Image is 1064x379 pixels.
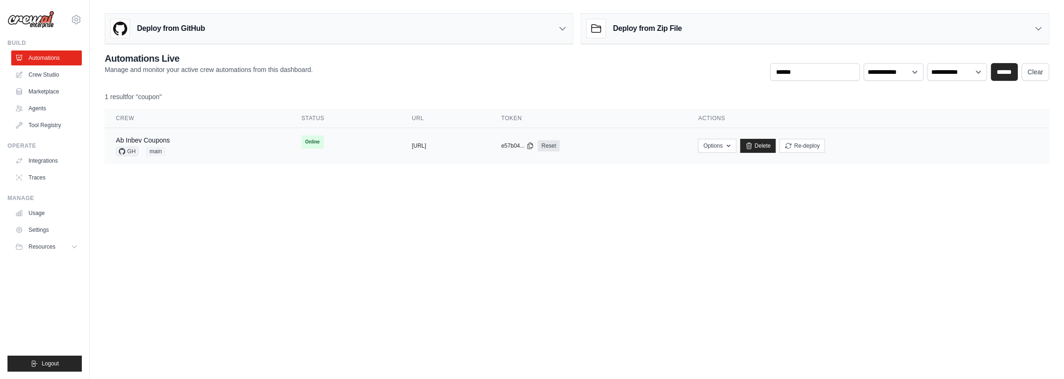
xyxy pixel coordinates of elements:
a: Reset [538,140,560,151]
th: Crew [105,109,290,128]
div: Build [7,39,82,47]
a: Integrations [11,153,82,168]
h3: Deploy from GitHub [137,23,205,34]
a: Ab Inbev Coupons [116,136,170,144]
th: Actions [687,109,1049,128]
a: Tool Registry [11,118,82,133]
span: Online [302,136,324,149]
button: e57b04... [501,142,534,150]
h2: Automations Live [105,52,313,65]
span: main [146,147,165,156]
th: Token [490,109,687,128]
span: 1 result [105,93,126,100]
button: Logout [7,356,82,372]
a: Agents [11,101,82,116]
a: Usage [11,206,82,221]
a: Automations [11,50,82,65]
button: Options [698,139,736,153]
a: Delete [740,139,776,153]
p: Manage and monitor your active crew automations from this dashboard. [105,65,313,74]
h3: Deploy from Zip File [613,23,682,34]
a: Clear [1021,63,1049,81]
span: Resources [29,243,55,250]
a: Crew Studio [11,67,82,82]
button: Resources [11,239,82,254]
div: Manage [7,194,82,202]
th: Status [290,109,401,128]
img: Logo [7,11,54,29]
th: URL [401,109,490,128]
a: Settings [11,222,82,237]
img: GitHub Logo [111,19,129,38]
div: for "coupon" [105,92,1049,101]
a: Marketplace [11,84,82,99]
span: GH [116,147,138,156]
a: Traces [11,170,82,185]
button: Re-deploy [779,139,825,153]
div: Operate [7,142,82,150]
span: Logout [42,360,59,367]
